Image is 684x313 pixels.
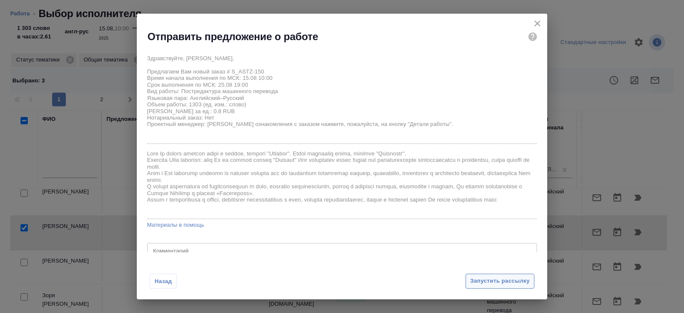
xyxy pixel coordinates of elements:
button: Назад [150,274,177,289]
span: Запустить рассылку [470,276,530,286]
textarea: Lore Ip dolors ametcon adipi e seddoe, tempori "Utlabor". Etdol magnaaliq enima, minimve "Quisnos... [147,150,537,216]
span: Назад [154,277,172,286]
button: Запустить рассылку [466,274,534,289]
button: close [531,17,544,30]
a: Материалы в помощь [147,221,537,229]
h2: Отправить предложение о работе [147,30,318,44]
textarea: Здравствуйте, [PERSON_NAME], Предлагаем Вам новый заказ # S_ASTZ-150 Время начала выполнения по М... [147,55,537,141]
